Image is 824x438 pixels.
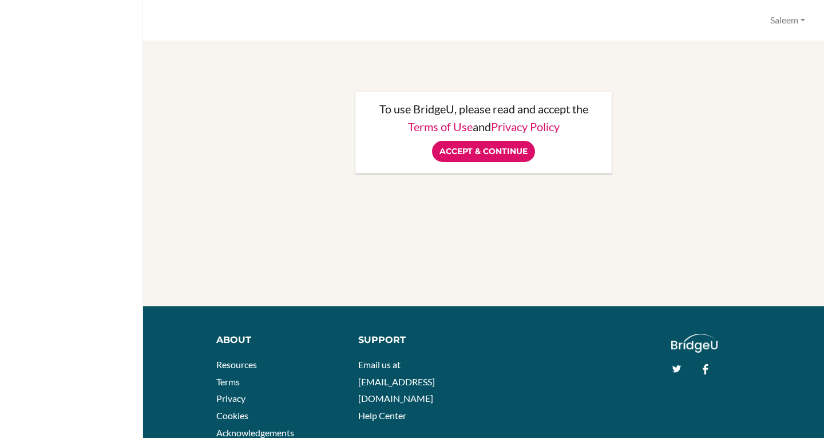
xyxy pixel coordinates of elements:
[765,10,810,31] button: Saleem
[216,334,342,347] div: About
[358,359,435,404] a: Email us at [EMAIL_ADDRESS][DOMAIN_NAME]
[432,141,535,162] input: Accept & Continue
[216,393,245,404] a: Privacy
[358,334,475,347] div: Support
[671,334,718,353] img: logo_white@2x-f4f0deed5e89b7ecb1c2cc34c3e3d731f90f0f143d5ea2071677605dd97b5244.png
[367,103,600,115] p: To use BridgeU, please read and accept the
[216,427,294,438] a: Acknowledgements
[216,410,248,421] a: Cookies
[367,121,600,132] p: and
[216,376,240,387] a: Terms
[358,410,406,421] a: Help Center
[216,359,257,370] a: Resources
[491,120,560,133] a: Privacy Policy
[408,120,473,133] a: Terms of Use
